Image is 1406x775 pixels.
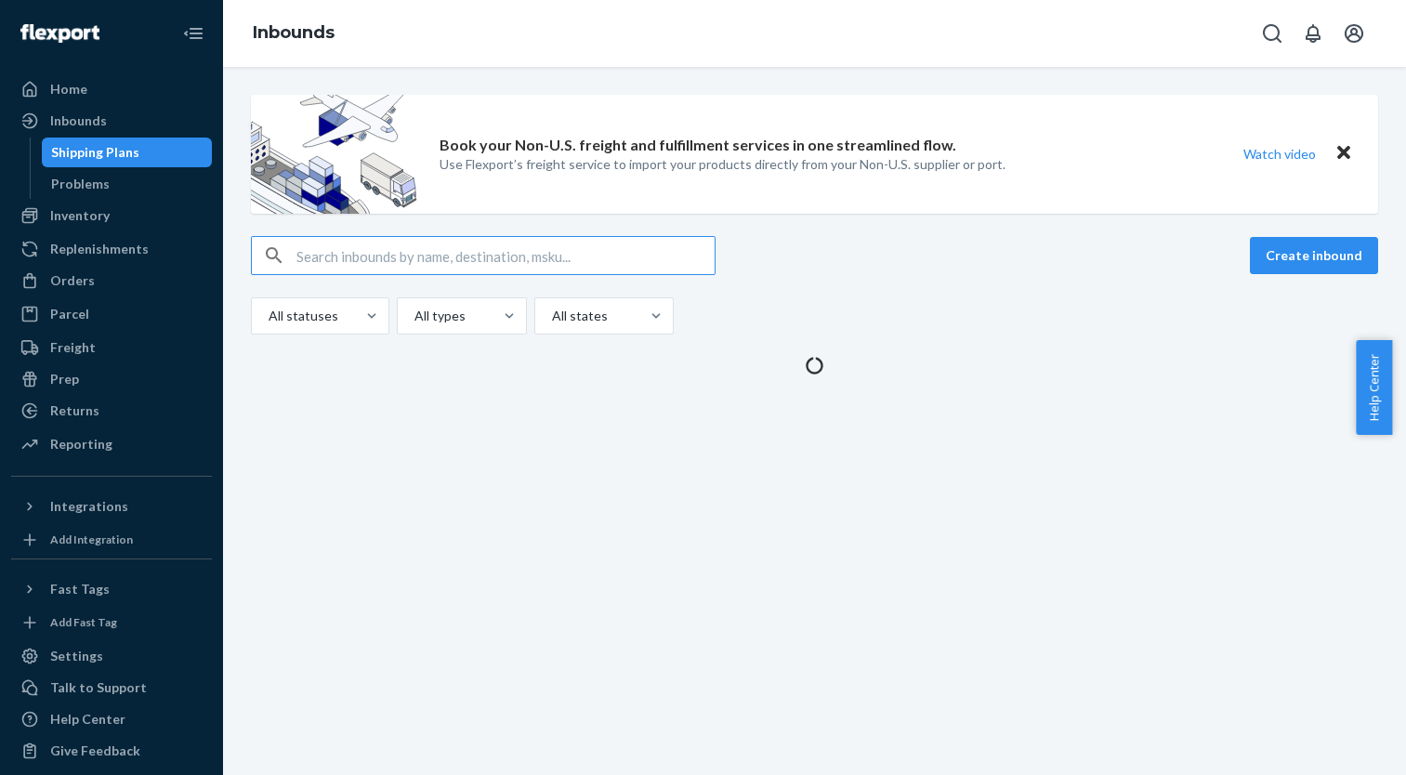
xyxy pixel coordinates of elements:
[50,338,96,357] div: Freight
[11,574,212,604] button: Fast Tags
[20,24,99,43] img: Flexport logo
[238,7,349,60] ol: breadcrumbs
[50,580,110,598] div: Fast Tags
[175,15,212,52] button: Close Navigation
[42,169,213,199] a: Problems
[50,370,79,388] div: Prep
[296,237,715,274] input: Search inbounds by name, destination, msku...
[42,138,213,167] a: Shipping Plans
[11,364,212,394] a: Prep
[1356,340,1392,435] button: Help Center
[50,532,133,547] div: Add Integration
[11,429,212,459] a: Reporting
[267,307,269,325] input: All statuses
[1332,140,1356,167] button: Close
[1335,15,1373,52] button: Open account menu
[253,22,335,43] a: Inbounds
[11,492,212,521] button: Integrations
[50,614,117,630] div: Add Fast Tag
[11,704,212,734] a: Help Center
[1231,140,1328,167] button: Watch video
[11,673,212,703] button: Talk to Support
[440,135,956,156] p: Book your Non-U.S. freight and fulfillment services in one streamlined flow.
[1254,15,1291,52] button: Open Search Box
[50,240,149,258] div: Replenishments
[50,401,99,420] div: Returns
[11,201,212,230] a: Inventory
[11,299,212,329] a: Parcel
[50,742,140,760] div: Give Feedback
[50,80,87,99] div: Home
[50,112,107,130] div: Inbounds
[11,333,212,362] a: Freight
[50,435,112,453] div: Reporting
[51,175,110,193] div: Problems
[1250,237,1378,274] button: Create inbound
[50,678,147,697] div: Talk to Support
[11,736,212,766] button: Give Feedback
[11,529,212,551] a: Add Integration
[11,266,212,296] a: Orders
[51,143,139,162] div: Shipping Plans
[11,74,212,104] a: Home
[50,647,103,665] div: Settings
[440,155,1005,174] p: Use Flexport’s freight service to import your products directly from your Non-U.S. supplier or port.
[50,710,125,729] div: Help Center
[11,234,212,264] a: Replenishments
[11,106,212,136] a: Inbounds
[50,305,89,323] div: Parcel
[11,611,212,634] a: Add Fast Tag
[413,307,414,325] input: All types
[1294,15,1332,52] button: Open notifications
[11,641,212,671] a: Settings
[50,497,128,516] div: Integrations
[11,396,212,426] a: Returns
[50,206,110,225] div: Inventory
[550,307,552,325] input: All states
[50,271,95,290] div: Orders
